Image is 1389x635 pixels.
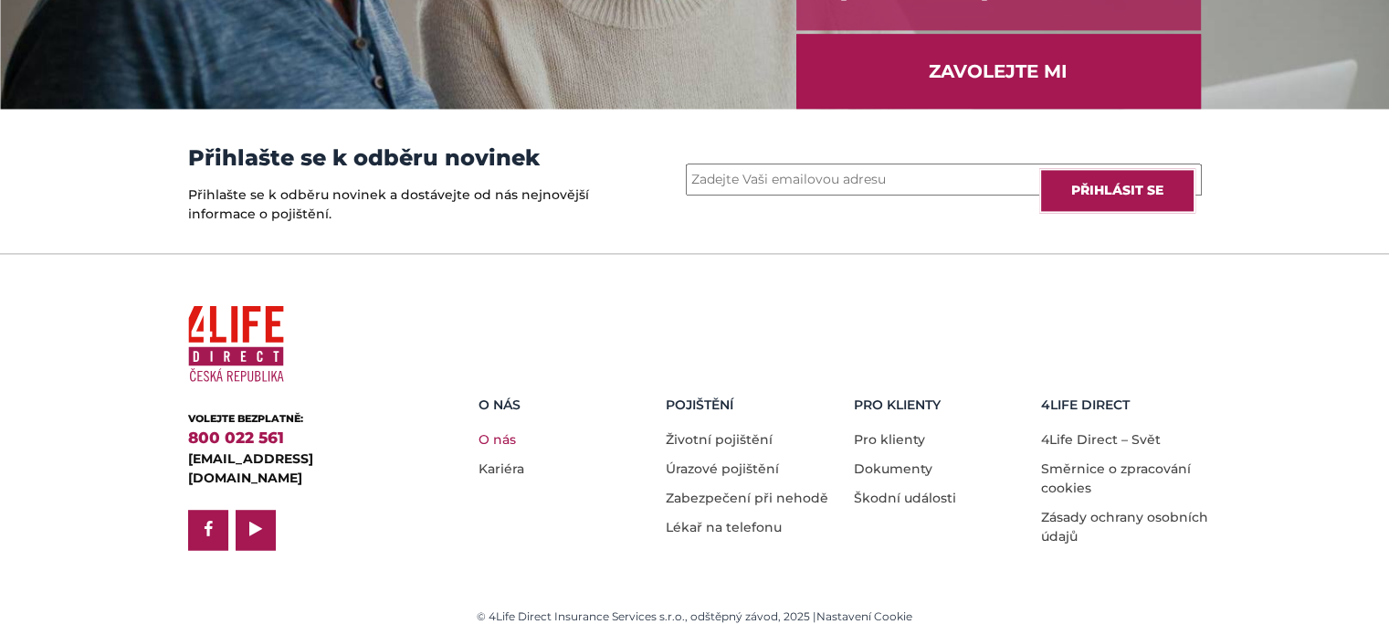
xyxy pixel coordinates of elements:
[479,431,516,448] a: O nás
[188,411,421,427] div: VOLEJTE BEZPLATNĚ:
[188,298,284,390] img: 4Life Direct Česká republika logo
[1041,397,1215,413] h5: 4LIFE DIRECT
[796,34,1201,109] a: ZAVOLEJTE MI
[479,460,524,477] a: Kariéra
[188,450,313,486] a: [EMAIL_ADDRESS][DOMAIN_NAME]
[666,397,840,413] h5: Pojištění
[666,460,779,477] a: Úrazové pojištění
[666,519,782,535] a: Lékař na telefonu
[479,397,653,413] h5: O nás
[188,609,1202,625] div: © 4Life Direct Insurance Services s.r.o., odštěpný závod, 2025 |
[188,145,595,171] h3: Přihlašte se k odběru novinek
[188,429,284,447] a: 800 022 561
[1041,460,1191,496] a: Směrnice o zpracování cookies
[1041,509,1208,545] a: Zásady ochrany osobních údajů
[666,431,773,448] a: Životní pojištění
[1039,168,1195,213] input: Přihlásit se
[188,185,595,224] p: Přihlašte se k odběru novinek a dostávejte od nás nejnovější informace o pojištění.
[854,460,932,477] a: Dokumenty
[854,490,956,506] a: Škodní události
[1041,431,1161,448] a: 4Life Direct – Svět
[854,397,1028,413] h5: Pro Klienty
[816,609,912,623] a: Nastavení Cookie
[686,164,1202,196] input: Zadejte Vaši emailovou adresu
[854,431,925,448] a: Pro klienty
[666,490,828,506] a: Zabezpečení při nehodě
